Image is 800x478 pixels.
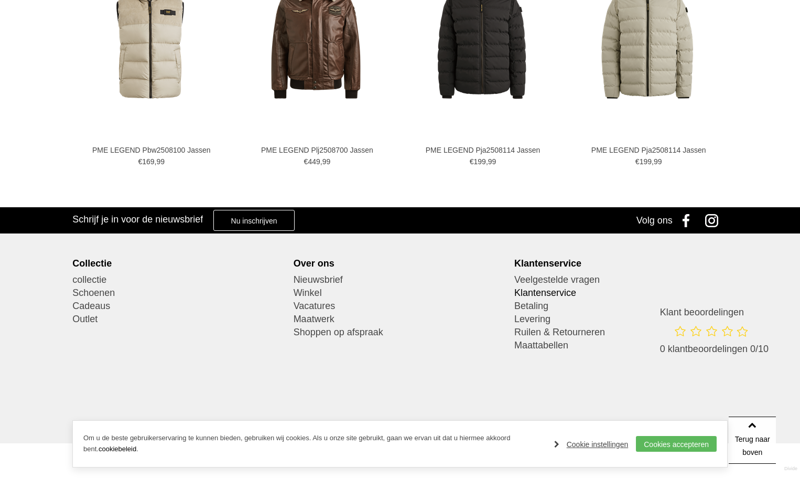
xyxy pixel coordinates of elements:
[308,157,320,166] span: 449
[576,145,721,155] a: PME LEGEND Pja2508114 Jassen
[784,462,797,475] a: Divide
[72,313,286,326] a: Outlet
[514,273,728,286] a: Veelgestelde vragen
[72,300,286,313] a: Cadeaus
[72,286,286,300] a: Schoenen
[294,258,507,269] div: Over ons
[410,145,555,155] a: PME LEGEND Pja2508114 Jassen
[294,313,507,326] a: Maatwerk
[660,344,769,354] span: 0 klantbeoordelingen 0/10
[514,313,728,326] a: Levering
[470,157,474,166] span: €
[660,306,769,366] a: Klant beoordelingen 0 klantbeoordelingen 0/10
[652,157,654,166] span: ,
[322,157,331,166] span: 99
[72,258,286,269] div: Collectie
[213,210,294,231] a: Nu inschrijven
[654,157,662,166] span: 99
[514,258,728,269] div: Klantenservice
[514,300,728,313] a: Betaling
[83,433,544,455] p: Om u de beste gebruikerservaring te kunnen bieden, gebruiken wij cookies. Als u onze site gebruik...
[72,214,203,225] h3: Schrijf je in voor de nieuwsbrief
[294,326,507,339] a: Shoppen op afspraak
[320,157,322,166] span: ,
[729,417,776,464] a: Terug naar boven
[514,339,728,352] a: Maattabellen
[514,286,728,300] a: Klantenservice
[514,326,728,339] a: Ruilen & Retourneren
[675,207,701,233] a: Facebook
[660,306,769,318] h3: Klant beoordelingen
[701,207,728,233] a: Instagram
[294,300,507,313] a: Vacatures
[294,286,507,300] a: Winkel
[554,437,629,452] a: Cookie instellingen
[138,157,142,166] span: €
[635,157,640,166] span: €
[142,157,154,166] span: 169
[304,157,308,166] span: €
[294,273,507,286] a: Nieuwsbrief
[486,157,488,166] span: ,
[244,145,390,155] a: PME LEGEND Plj2508700 Jassen
[636,207,673,233] div: Volg ons
[155,157,157,166] span: ,
[99,445,136,453] a: cookiebeleid
[156,157,165,166] span: 99
[474,157,486,166] span: 199
[79,145,224,155] a: PME LEGEND Pbw2508100 Jassen
[640,157,652,166] span: 199
[488,157,496,166] span: 99
[72,273,286,286] a: collectie
[636,436,717,452] a: Cookies accepteren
